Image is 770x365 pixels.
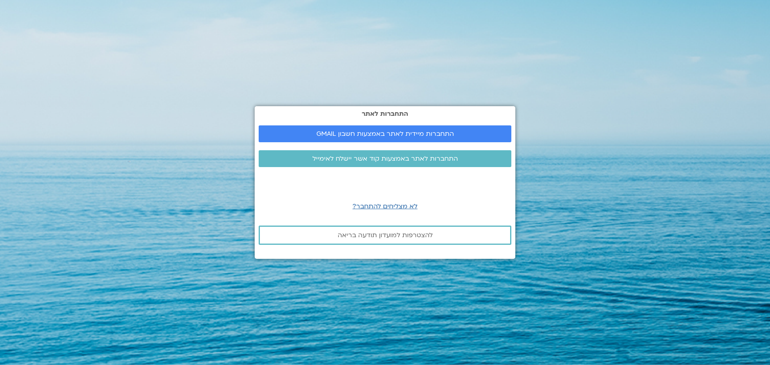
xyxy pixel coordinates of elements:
a: להצטרפות למועדון תודעה בריאה [259,226,511,245]
a: לא מצליחים להתחבר? [353,202,417,211]
span: התחברות מיידית לאתר באמצעות חשבון GMAIL [316,130,454,137]
a: התחברות מיידית לאתר באמצעות חשבון GMAIL [259,125,511,142]
span: להצטרפות למועדון תודעה בריאה [338,232,433,239]
a: התחברות לאתר באמצעות קוד אשר יישלח לאימייל [259,150,511,167]
span: התחברות לאתר באמצעות קוד אשר יישלח לאימייל [312,155,458,162]
h2: התחברות לאתר [259,110,511,117]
